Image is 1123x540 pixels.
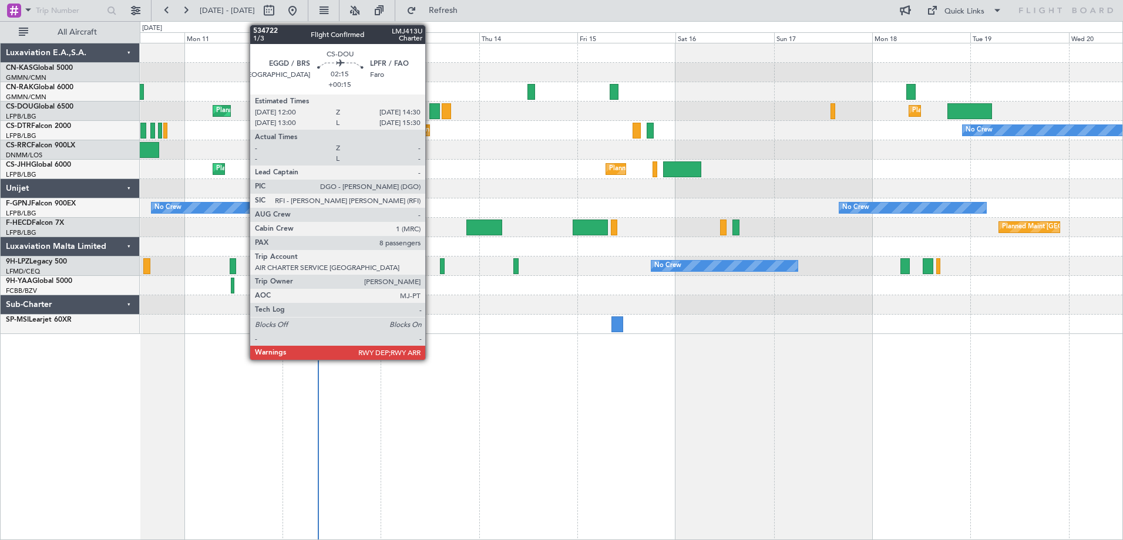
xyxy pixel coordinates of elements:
div: No Crew [654,257,681,275]
a: GMMN/CMN [6,93,46,102]
div: No Crew [842,199,869,217]
div: Planned Maint [GEOGRAPHIC_DATA] ([GEOGRAPHIC_DATA]) [322,160,507,178]
a: 9H-LPZLegacy 500 [6,258,67,265]
a: CS-JHHGlobal 6000 [6,161,71,168]
a: LFPB/LBG [6,112,36,121]
a: F-HECDFalcon 7X [6,220,64,227]
div: Quick Links [944,6,984,18]
a: LFPB/LBG [6,131,36,140]
span: CS-DTR [6,123,31,130]
a: LFPB/LBG [6,209,36,218]
div: Sun 17 [774,32,872,43]
a: F-GPNJFalcon 900EX [6,200,76,207]
input: Trip Number [36,2,103,19]
span: F-HECD [6,220,32,227]
div: Planned Maint Sofia [416,122,476,139]
a: CN-KASGlobal 5000 [6,65,73,72]
button: All Aircraft [13,23,127,42]
span: CN-KAS [6,65,33,72]
span: F-GPNJ [6,200,31,207]
div: Planned Maint [GEOGRAPHIC_DATA] ([GEOGRAPHIC_DATA]) [216,102,401,120]
button: Quick Links [921,1,1008,20]
span: CS-JHH [6,161,31,168]
span: Refresh [419,6,468,15]
span: 9H-YAA [6,278,32,285]
a: 9H-YAAGlobal 5000 [6,278,72,285]
div: Sat 16 [675,32,774,43]
a: LFMD/CEQ [6,267,40,276]
div: No Crew [154,199,181,217]
a: SP-MSILearjet 60XR [6,316,72,323]
div: Thu 14 [479,32,577,43]
div: Mon 18 [872,32,970,43]
span: CS-DOU [6,103,33,110]
span: SP-MSI [6,316,29,323]
div: No Crew [966,122,993,139]
div: Mon 11 [184,32,283,43]
button: Refresh [401,1,472,20]
span: All Aircraft [31,28,124,36]
div: Tue 19 [970,32,1068,43]
a: LFPB/LBG [6,170,36,179]
a: LFPB/LBG [6,228,36,237]
a: GMMN/CMN [6,73,46,82]
a: FCBB/BZV [6,286,37,295]
a: CN-RAKGlobal 6000 [6,84,73,91]
a: DNMM/LOS [6,151,42,160]
span: CN-RAK [6,84,33,91]
span: 9H-LPZ [6,258,29,265]
div: Tue 12 [283,32,381,43]
div: Fri 15 [577,32,675,43]
div: Planned Maint [GEOGRAPHIC_DATA] ([GEOGRAPHIC_DATA]) [216,160,401,178]
a: CS-DTRFalcon 2000 [6,123,71,130]
div: Wed 13 [381,32,479,43]
a: CS-RRCFalcon 900LX [6,142,75,149]
a: CS-DOUGlobal 6500 [6,103,73,110]
div: Planned Maint [GEOGRAPHIC_DATA] ([GEOGRAPHIC_DATA]) [609,160,794,178]
div: [DATE] [142,23,162,33]
span: CS-RRC [6,142,31,149]
span: [DATE] - [DATE] [200,5,255,16]
div: Planned Maint [GEOGRAPHIC_DATA] ([GEOGRAPHIC_DATA]) [912,102,1097,120]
